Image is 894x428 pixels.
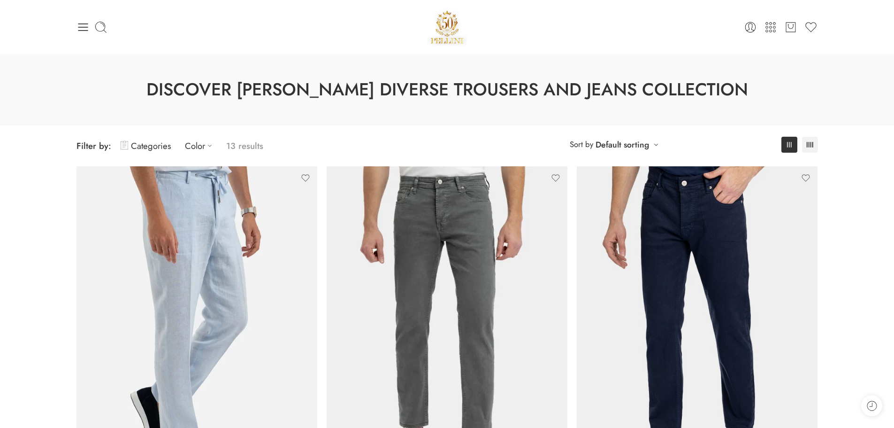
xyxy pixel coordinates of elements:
a: Login / Register [744,21,757,34]
a: Wishlist [804,21,818,34]
img: Pellini [427,7,467,47]
span: Filter by: [76,140,111,152]
a: Pellini - [427,7,467,47]
a: Categories [121,135,171,157]
h1: Discover [PERSON_NAME] Diverse Trousers and Jeans Collection [23,78,871,102]
a: Color [185,135,217,157]
a: Default sorting [596,138,649,151]
span: Sort by [570,137,593,152]
a: Cart [784,21,797,34]
p: 13 results [226,135,263,157]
